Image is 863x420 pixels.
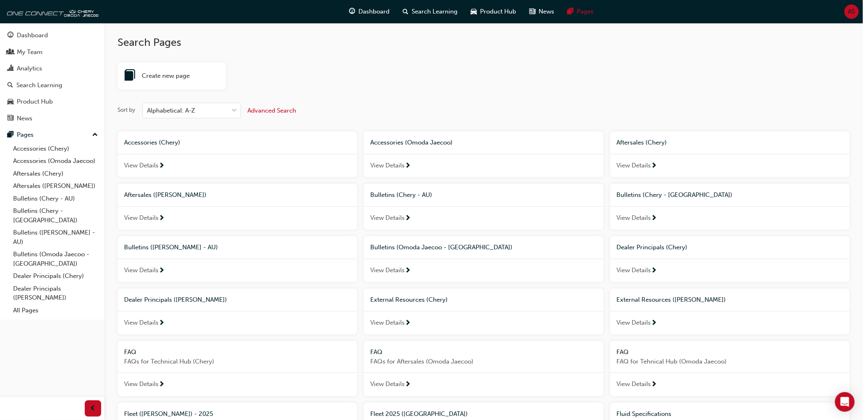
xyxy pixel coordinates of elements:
span: Advanced Search [247,107,296,114]
span: View Details [370,318,405,327]
div: My Team [17,47,43,57]
a: Aftersales (Chery)View Details [610,131,850,177]
span: pages-icon [568,7,574,17]
a: oneconnect [4,3,98,20]
h2: Search Pages [118,36,850,49]
a: guage-iconDashboard [343,3,396,20]
span: news-icon [530,7,536,17]
a: Bulletins (Omoda Jaecoo - [GEOGRAPHIC_DATA])View Details [364,236,603,282]
span: next-icon [651,381,657,388]
a: Accessories (Chery)View Details [118,131,357,177]
span: Dashboard [359,7,390,16]
a: External Resources (Chery)View Details [364,289,603,334]
span: View Details [124,161,159,170]
span: View Details [124,318,159,327]
button: DashboardMy TeamAnalyticsSearch LearningProduct HubNews [3,26,101,127]
button: Advanced Search [247,103,296,118]
a: Bulletins (Chery - AU) [10,192,101,205]
span: book-icon [124,70,136,82]
span: Fleet 2025 ([GEOGRAPHIC_DATA]) [370,410,468,418]
a: Aftersales (Chery) [10,167,101,180]
a: Search Learning [3,78,101,93]
a: Dealer Principals (Chery) [10,270,101,282]
a: Accessories (Chery) [10,142,101,155]
a: Accessories (Omoda Jaecoo)View Details [364,131,603,177]
span: View Details [617,318,651,327]
a: News [3,111,101,126]
a: pages-iconPages [561,3,600,20]
span: Create new page [142,71,190,81]
a: FAQFAQ for Tehnical Hub (Omoda Jaecoo)View Details [610,341,850,396]
span: Aftersales ([PERSON_NAME]) [124,191,206,199]
div: Analytics [17,64,42,73]
span: Product Hub [480,7,516,16]
span: search-icon [7,82,13,89]
div: Sort by [118,106,135,114]
span: View Details [617,161,651,170]
a: Bulletins ([PERSON_NAME] - AU) [10,226,101,248]
a: My Team [3,45,101,60]
a: car-iconProduct Hub [464,3,523,20]
div: Search Learning [16,81,62,90]
span: Accessories (Chery) [124,139,180,146]
a: Accessories (Omoda Jaecoo) [10,155,101,167]
span: FAQ for Tehnical Hub (Omoda Jaecoo) [617,357,843,366]
a: news-iconNews [523,3,561,20]
span: next-icon [405,163,411,170]
span: Bulletins (Chery - [GEOGRAPHIC_DATA]) [617,191,733,199]
span: Pages [577,7,594,16]
span: Bulletins (Chery - AU) [370,191,432,199]
a: Dealer Principals ([PERSON_NAME]) [10,282,101,304]
span: next-icon [405,267,411,275]
span: View Details [124,379,159,389]
span: Dealer Principals (Chery) [617,244,688,251]
a: FAQFAQs for Technical Hub (Chery)View Details [118,341,357,396]
span: next-icon [651,163,657,170]
a: Bulletins (Chery - AU)View Details [364,184,603,230]
span: View Details [124,266,159,275]
span: car-icon [7,98,14,106]
span: next-icon [159,381,165,388]
a: All Pages [10,304,101,317]
a: search-iconSearch Learning [396,3,464,20]
a: Bulletins ([PERSON_NAME] - AU)View Details [118,236,357,282]
a: External Resources ([PERSON_NAME])View Details [610,289,850,334]
a: Product Hub [3,94,101,109]
span: Aftersales (Chery) [617,139,667,146]
div: Dashboard [17,31,48,40]
span: guage-icon [349,7,356,17]
span: news-icon [7,115,14,122]
a: Analytics [3,61,101,76]
div: News [17,114,32,123]
a: Dealer Principals (Chery)View Details [610,236,850,282]
span: News [539,7,555,16]
span: Accessories (Omoda Jaecoo) [370,139,453,146]
span: FAQ [124,348,136,356]
span: pages-icon [7,131,14,139]
span: View Details [370,213,405,223]
span: Bulletins ([PERSON_NAME] - AU) [124,244,218,251]
span: car-icon [471,7,477,17]
a: Aftersales ([PERSON_NAME])View Details [118,184,357,230]
span: External Resources ([PERSON_NAME]) [617,296,726,303]
span: guage-icon [7,32,14,39]
span: AS [848,7,855,16]
div: Alphabetical: A-Z [147,106,195,115]
span: next-icon [405,320,411,327]
span: View Details [617,266,651,275]
span: Search Learning [412,7,458,16]
a: Bulletins (Chery - [GEOGRAPHIC_DATA]) [10,205,101,226]
span: View Details [617,213,651,223]
div: Product Hub [17,97,53,106]
a: Bulletins (Omoda Jaecoo - [GEOGRAPHIC_DATA]) [10,248,101,270]
a: FAQFAQs for Aftersales (Omoda Jaecoo)View Details [364,341,603,396]
button: Pages [3,127,101,142]
span: View Details [370,266,405,275]
span: View Details [370,379,405,389]
span: next-icon [651,215,657,222]
span: Fleet ([PERSON_NAME]) - 2025 [124,410,213,418]
span: next-icon [405,381,411,388]
a: book-iconCreate new page [118,62,226,90]
a: Dealer Principals ([PERSON_NAME])View Details [118,289,357,334]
